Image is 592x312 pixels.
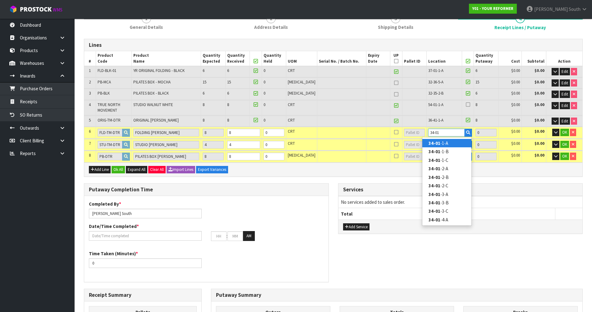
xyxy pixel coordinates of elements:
[522,51,546,66] th: Subtotal
[562,103,568,108] span: Edit
[89,141,91,146] span: 7
[562,130,567,135] span: OK
[429,208,440,214] strong: 34-01
[203,68,204,73] span: 6
[288,153,315,158] span: [MEDICAL_DATA]
[472,6,513,11] strong: Y01 - YOUR REFORMER
[196,166,228,173] button: Export Variances
[98,102,120,113] span: TRUE NORTH MOVEMENT
[562,80,568,86] span: Edit
[560,118,570,125] button: Edit
[429,200,440,206] strong: 34-01
[227,68,229,73] span: 6
[560,68,570,75] button: Edit
[167,166,195,173] button: Import Lines
[535,141,544,146] strong: $0.00
[569,6,581,12] span: South
[535,129,544,134] strong: $0.00
[89,42,578,48] h3: Lines
[535,153,544,158] strong: $0.00
[148,166,166,173] button: Clear All
[535,118,544,123] strong: $0.00
[264,68,265,73] span: 0
[474,51,498,66] th: Quantity Putaway
[288,68,295,73] span: CRT
[511,102,520,107] span: $0.00
[288,91,315,96] span: [MEDICAL_DATA]
[133,153,200,160] input: Product Name
[227,153,260,160] input: Received
[133,79,171,85] span: PILATES BOX - MOCHA
[429,183,440,189] strong: 34-01
[475,141,497,149] input: Putaway
[428,91,443,96] span: 32-35-2-B
[366,51,390,66] th: Expiry Date
[422,173,471,181] a: 34-01-2-B
[402,51,427,66] th: Pallet ID
[288,79,315,85] span: [MEDICAL_DATA]
[562,91,568,97] span: Edit
[562,142,567,147] span: OK
[227,231,227,241] td: :
[390,51,402,66] th: UP
[534,6,568,12] span: [PERSON_NAME]
[264,118,265,123] span: 0
[203,91,204,96] span: 6
[429,149,440,154] strong: 34-01
[203,79,206,85] span: 15
[126,166,147,173] button: Expand All
[89,91,91,96] span: 3
[535,79,544,85] strong: $0.00
[89,153,91,158] span: 8
[227,129,260,136] input: Received
[128,167,145,172] span: Expand All
[338,208,447,220] th: Total
[475,102,477,107] span: 8
[201,51,226,66] th: Quantity Expected
[511,91,520,96] span: $0.00
[288,102,295,107] span: CRT
[338,196,583,208] td: No services added to sales order.
[422,147,471,156] a: 34-01-1-B
[133,118,179,123] span: ORIGINAL [PERSON_NAME]
[211,231,227,241] input: HH
[89,118,91,123] span: 5
[475,118,477,123] span: 8
[53,7,62,13] small: WMS
[264,102,265,107] span: 0
[98,68,116,73] span: FLD-BLK-01
[475,153,497,160] input: Putaway
[343,223,369,231] button: Add Service
[264,141,285,149] input: Held
[404,153,425,160] input: Pallet ID
[560,91,570,98] button: Edit
[133,68,185,73] span: YR ORIGINAL FOLDING - BLACK
[288,118,295,123] span: CRT
[227,231,243,241] input: MM
[243,231,255,241] button: AM
[428,68,443,73] span: 37-01-1-A
[535,102,544,107] strong: $0.00
[216,292,578,298] h3: Putaway Summary
[494,24,546,31] span: Receipt Lines / Putaway
[422,181,471,190] a: 34-01-2-C
[225,51,250,66] th: Quantity Received
[422,198,471,207] a: 34-01-3-B
[96,51,131,66] th: Product Code
[20,5,52,13] span: ProStock
[264,129,285,136] input: Held
[428,129,465,136] input: Location Code
[562,69,568,74] span: Edit
[428,79,443,85] span: 32-36-5-A
[427,51,462,66] th: Location
[89,166,111,173] button: Add Line
[404,129,425,136] input: Pallet ID
[428,102,443,107] span: 54-01-1-A
[511,118,520,123] span: $0.00
[98,91,110,96] span: PB-BLK
[475,68,477,73] span: 6
[84,51,96,66] th: #
[422,164,471,173] a: 34-01-2-A
[227,91,229,96] span: 6
[89,231,202,241] input: Date/Time completed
